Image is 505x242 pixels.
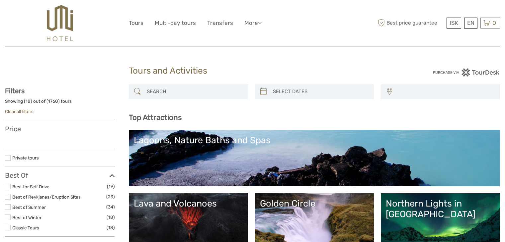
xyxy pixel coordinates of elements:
[144,86,245,97] input: SEARCH
[12,194,81,200] a: Best of Reykjanes/Eruption Sites
[491,20,497,26] span: 0
[106,193,115,201] span: (23)
[5,87,25,95] strong: Filters
[155,18,196,28] a: Multi-day tours
[134,198,243,209] div: Lava and Volcanoes
[107,213,115,221] span: (18)
[207,18,233,28] a: Transfers
[134,135,495,181] a: Lagoons, Nature Baths and Spas
[12,205,46,210] a: Best of Summer
[464,18,477,29] div: EN
[129,18,143,28] a: Tours
[5,125,115,133] h3: Price
[450,20,458,26] span: ISK
[107,224,115,231] span: (18)
[26,98,31,104] label: 18
[433,68,500,77] img: PurchaseViaTourDesk.png
[5,171,115,179] h3: Best Of
[47,5,73,41] img: 526-1e775aa5-7374-4589-9d7e-5793fb20bdfc_logo_big.jpg
[12,155,39,160] a: Private tours
[129,66,377,76] h1: Tours and Activities
[270,86,371,97] input: SELECT DATES
[106,203,115,211] span: (34)
[5,109,34,114] a: Clear all filters
[12,225,39,230] a: Classic Tours
[244,18,262,28] a: More
[12,184,49,189] a: Best for Self Drive
[129,113,182,122] b: Top Attractions
[48,98,58,104] label: 1760
[134,135,495,146] div: Lagoons, Nature Baths and Spas
[376,18,445,29] span: Best price guarantee
[12,215,42,220] a: Best of Winter
[386,198,495,220] div: Northern Lights in [GEOGRAPHIC_DATA]
[260,198,369,209] div: Golden Circle
[5,98,115,108] div: Showing ( ) out of ( ) tours
[107,183,115,190] span: (19)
